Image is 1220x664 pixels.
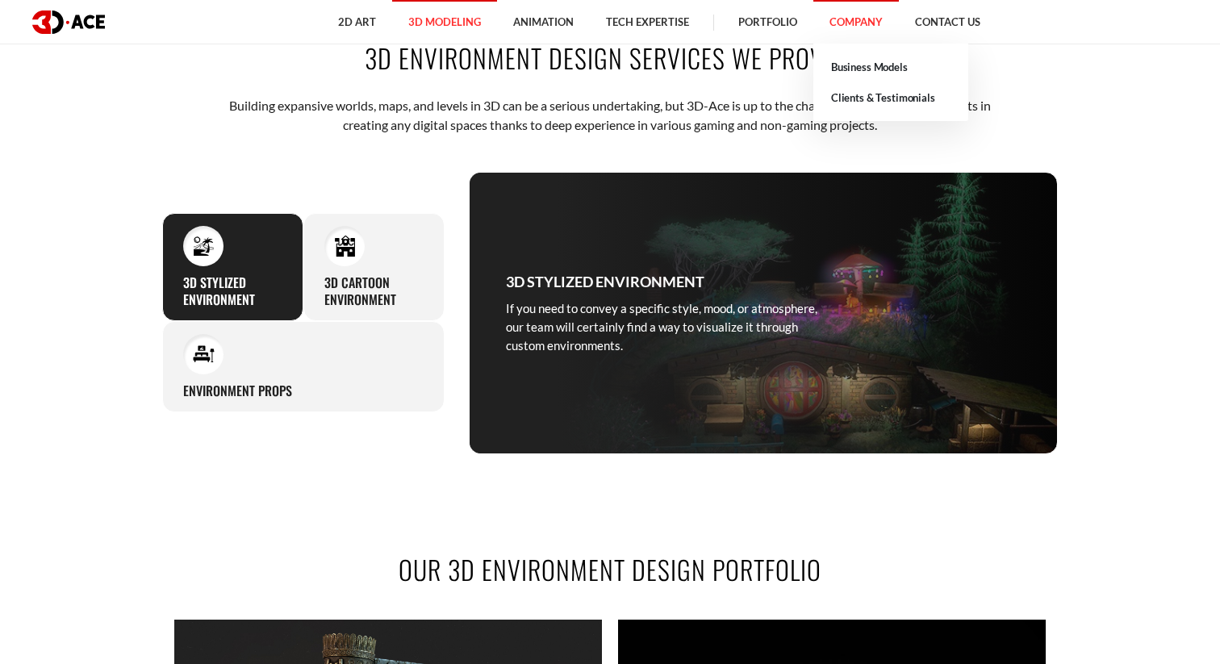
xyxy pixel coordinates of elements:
img: 3D STYLIZED ENVIRONMENT [193,236,215,257]
img: Environment props [193,344,215,365]
h3: 3D STYLIZED ENVIRONMENT [183,274,282,308]
h2: 3D ENVIRONMENT DESIGN SERVICES WE PROVIDE [162,40,1058,76]
p: Building expansive worlds, maps, and levels in 3D can be a serious undertaking, but 3D-Ace is up ... [213,96,1008,136]
img: 3D Cartoon Environment [334,236,356,257]
p: If you need to convey a specific style, mood, or atmosphere, our team will certainly find a way t... [506,299,837,356]
h3: 3D STYLIZED ENVIRONMENT [506,270,704,293]
h3: Environment props [183,382,292,399]
h3: 3D Cartoon Environment [324,274,424,308]
a: Business Models [813,52,968,82]
a: Clients & Testimonials [813,82,968,113]
img: logo dark [32,10,105,34]
h2: OUR 3D ENVIRONMENT DESIGN PORTFOLIO [162,551,1058,587]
